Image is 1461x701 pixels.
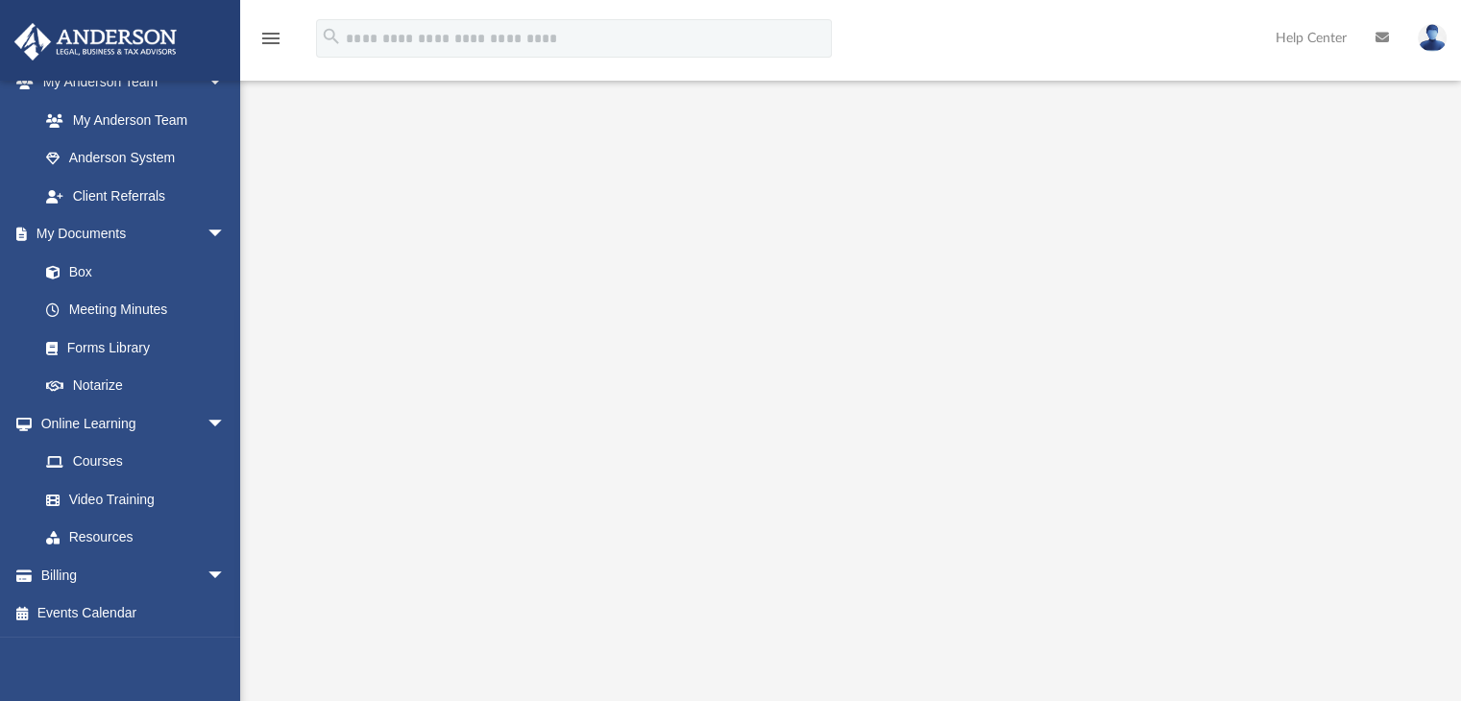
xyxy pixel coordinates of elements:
[9,23,183,60] img: Anderson Advisors Platinum Portal
[27,443,245,481] a: Courses
[13,404,245,443] a: Online Learningarrow_drop_down
[207,556,245,595] span: arrow_drop_down
[13,594,255,633] a: Events Calendar
[259,36,282,50] a: menu
[27,139,245,178] a: Anderson System
[1418,24,1447,52] img: User Pic
[207,215,245,254] span: arrow_drop_down
[13,215,245,254] a: My Documentsarrow_drop_down
[13,556,255,594] a: Billingarrow_drop_down
[27,480,235,519] a: Video Training
[207,63,245,103] span: arrow_drop_down
[13,63,245,102] a: My Anderson Teamarrow_drop_down
[27,177,245,215] a: Client Referrals
[27,328,235,367] a: Forms Library
[259,27,282,50] i: menu
[27,519,245,557] a: Resources
[27,367,245,405] a: Notarize
[207,404,245,444] span: arrow_drop_down
[27,101,235,139] a: My Anderson Team
[27,253,235,291] a: Box
[321,26,342,47] i: search
[27,291,245,329] a: Meeting Minutes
